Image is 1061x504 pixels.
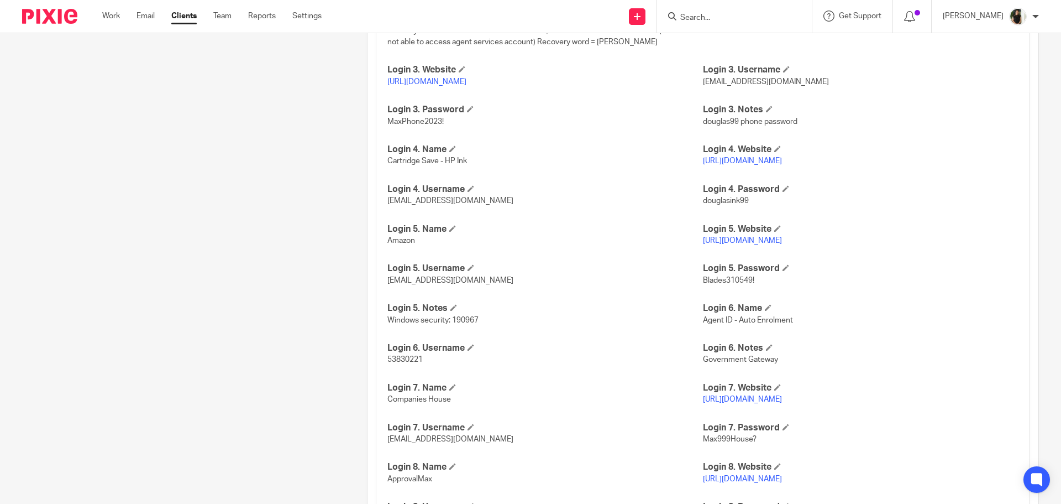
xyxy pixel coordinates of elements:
span: Get Support [839,12,881,20]
span: Agent ID - Auto Enrolment [703,316,793,324]
h4: Login 5. Notes [387,303,703,314]
h4: Login 7. Website [703,382,1018,394]
h4: Login 4. Username [387,184,703,195]
input: Search [679,13,779,23]
span: douglas99 phone password [703,118,797,126]
h4: Login 7. Password [703,422,1018,434]
a: Team [213,11,232,22]
h4: Login 4. Password [703,184,1018,195]
span: Government Gateway [703,356,778,363]
h4: Login 4. Name [387,144,703,155]
h4: Login 6. Notes [703,342,1018,354]
img: Janice%20Tang.jpeg [1009,8,1027,25]
a: Clients [171,11,197,22]
span: [EMAIL_ADDRESS][DOMAIN_NAME] [387,277,513,284]
h4: Login 4. Website [703,144,1018,155]
span: ApprovalMax [387,475,432,483]
h4: Login 5. Name [387,224,703,235]
h4: Login 8. Website [703,461,1018,473]
span: [EMAIL_ADDRESS][DOMAIN_NAME] [387,197,513,205]
h4: Login 5. Password [703,263,1018,274]
span: Amazon [387,237,415,245]
a: Settings [292,11,322,22]
span: Companies House [387,396,451,403]
span: EE Mobile [703,27,737,35]
h4: Login 7. Username [387,422,703,434]
h4: Login 5. Website [703,224,1018,235]
a: [URL][DOMAIN_NAME] [703,396,782,403]
h4: Login 3. Password [387,104,703,116]
h4: Login 6. Username [387,342,703,354]
span: Cartridge Save - HP Ink [387,157,467,165]
h4: Login 5. Username [387,263,703,274]
a: [URL][DOMAIN_NAME] [387,78,466,86]
h4: Login 6. Name [703,303,1018,314]
p: [PERSON_NAME] [943,11,1004,22]
h4: Login 7. Name [387,382,703,394]
a: [URL][DOMAIN_NAME] [703,237,782,245]
span: 53830221 [387,356,423,363]
span: [EMAIL_ADDRESS][DOMAIN_NAME] [703,78,829,86]
span: douglasink99 [703,197,749,205]
a: [URL][DOMAIN_NAME] [703,157,782,165]
h4: Login 3. Username [703,64,1018,76]
img: Pixie [22,9,77,24]
a: [URL][DOMAIN_NAME] [703,475,782,483]
span: Max999House? [703,435,757,443]
span: MaxPhone2023! [387,118,444,126]
a: Reports [248,11,276,22]
h4: Login 8. Name [387,461,703,473]
h4: Login 3. Website [387,64,703,76]
h4: Login 3. Notes [703,104,1018,116]
span: Blades310549! [703,277,754,284]
a: Email [136,11,155,22]
span: [EMAIL_ADDRESS][DOMAIN_NAME] [387,435,513,443]
span: Windows security: 190967 [387,316,479,324]
a: Work [102,11,120,22]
